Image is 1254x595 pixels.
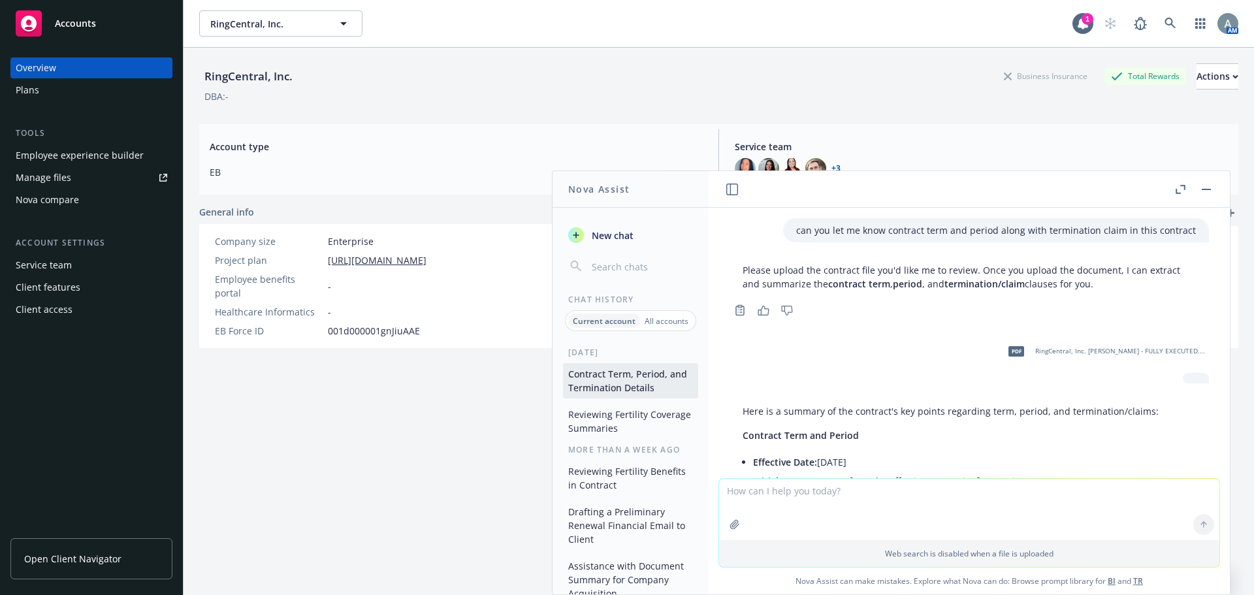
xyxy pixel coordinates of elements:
div: Employee benefits portal [215,272,323,300]
div: Overview [16,57,56,78]
span: 001d000001gnJiuAAE [328,324,420,338]
a: +3 [831,165,841,172]
a: Client features [10,277,172,298]
span: termination/claim [944,278,1025,290]
a: Employee experience builder [10,145,172,166]
span: Account type [210,140,703,153]
img: photo [735,158,756,179]
img: photo [758,158,779,179]
span: Enterprise [328,234,374,248]
img: photo [782,158,803,179]
span: pdf [1008,346,1024,356]
div: Chat History [553,294,709,305]
div: Client access [16,299,72,320]
span: Contract Term and Period [743,429,859,442]
span: - [328,305,331,319]
a: Report a Bug [1127,10,1153,37]
span: Initial Term: [753,475,807,487]
p: can you let me know contract term and period along with termination claim in this contract [796,223,1196,237]
span: contract term [828,278,890,290]
div: pdfRingCentral, Inc. [PERSON_NAME] - FULLY EXECUTED.pdf [1000,335,1209,368]
a: BI [1108,575,1116,587]
div: Healthcare Informatics [215,305,323,319]
p: Please upload the contract file you'd like me to review. Once you upload the document, I can extr... [743,263,1196,291]
img: photo [1217,13,1238,34]
a: Nova compare [10,189,172,210]
a: [URL][DOMAIN_NAME] [328,253,426,267]
span: EB [210,165,703,179]
div: Business Insurance [997,68,1094,84]
p: Current account [573,315,635,327]
div: Manage files [16,167,71,188]
a: Start snowing [1097,10,1123,37]
li: One year from the Effective Date to its first anniversary. [753,472,1196,490]
img: photo [805,158,826,179]
p: All accounts [645,315,688,327]
p: Web search is disabled when a file is uploaded [727,548,1212,559]
div: [DATE] [553,347,709,358]
div: Total Rewards [1104,68,1186,84]
div: Actions [1197,64,1238,89]
p: Here is a summary of the contract's key points regarding term, period, and termination/claims: [743,404,1196,418]
button: Contract Term, Period, and Termination Details [563,363,698,398]
input: Search chats [589,257,693,276]
div: Project plan [215,253,323,267]
button: RingCentral, Inc. [199,10,362,37]
a: Overview [10,57,172,78]
li: [DATE] [753,453,1196,472]
div: Employee experience builder [16,145,144,166]
span: General info [199,205,254,219]
div: Nova compare [16,189,79,210]
div: Client features [16,277,80,298]
a: TR [1133,575,1143,587]
span: Accounts [55,18,96,29]
span: Open Client Navigator [24,552,121,566]
button: Thumbs down [777,301,797,319]
span: RingCentral, Inc. [210,17,323,31]
a: Search [1157,10,1183,37]
button: New chat [563,223,698,247]
button: Drafting a Preliminary Renewal Financial Email to Client [563,501,698,550]
div: Plans [16,80,39,101]
div: Company size [215,234,323,248]
button: Actions [1197,63,1238,89]
span: period [893,278,922,290]
svg: Copy to clipboard [734,304,746,316]
a: Manage files [10,167,172,188]
div: RingCentral, Inc. [199,68,298,85]
span: Nova Assist can make mistakes. Explore what Nova can do: Browse prompt library for and [714,568,1225,594]
div: EB Force ID [215,324,323,338]
a: Service team [10,255,172,276]
div: DBA: - [204,89,229,103]
a: Plans [10,80,172,101]
a: Client access [10,299,172,320]
span: - [328,280,331,293]
div: Account settings [10,236,172,249]
button: Reviewing Fertility Coverage Summaries [563,404,698,439]
div: Tools [10,127,172,140]
div: Service team [16,255,72,276]
a: Switch app [1187,10,1214,37]
span: Service team [735,140,1228,153]
a: Accounts [10,5,172,42]
div: 1 [1082,13,1093,25]
span: New chat [589,229,634,242]
a: add [1223,205,1238,221]
button: Reviewing Fertility Benefits in Contract [563,460,698,496]
div: More than a week ago [553,444,709,455]
span: RingCentral, Inc. [PERSON_NAME] - FULLY EXECUTED.pdf [1035,347,1206,355]
span: Effective Date: [753,456,817,468]
h1: Nova Assist [568,182,630,196]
